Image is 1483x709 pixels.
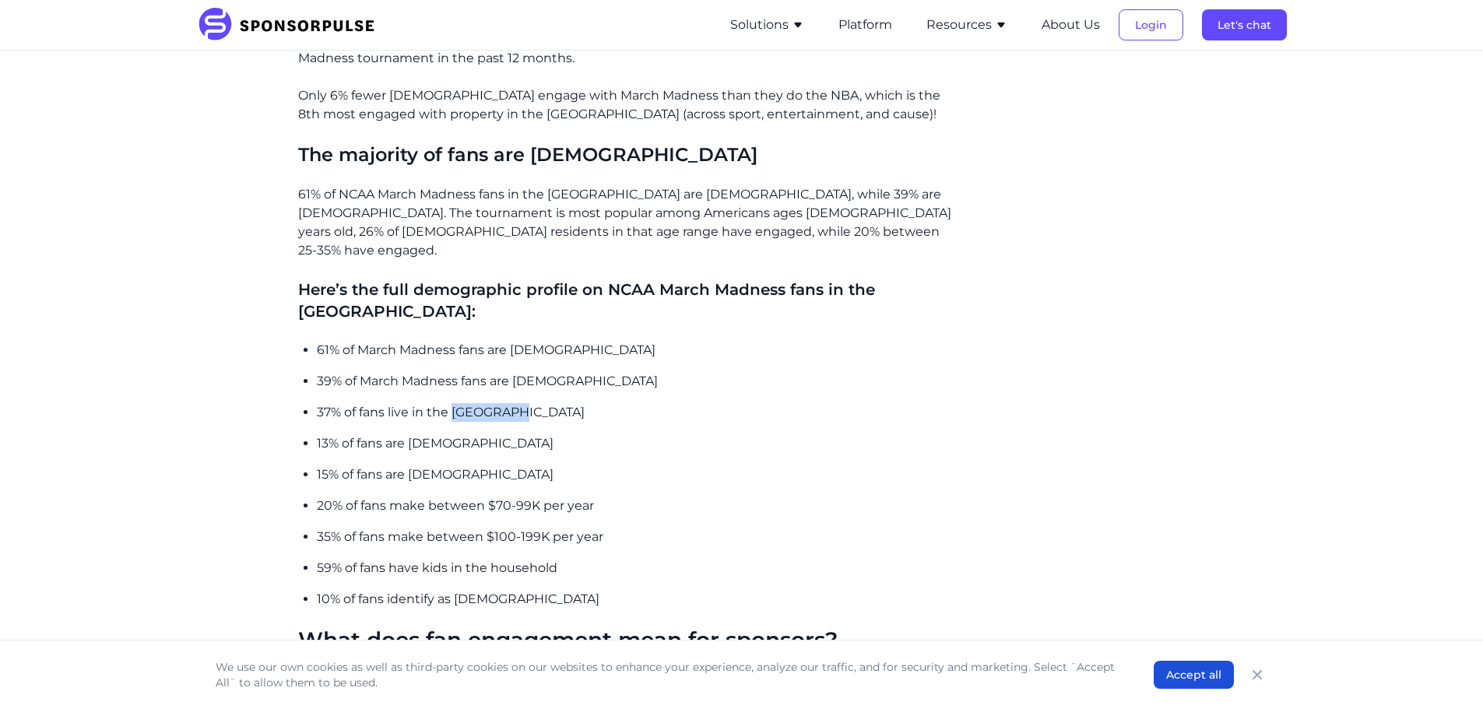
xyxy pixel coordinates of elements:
[1119,18,1183,32] a: Login
[317,590,961,609] p: 10% of fans identify as [DEMOGRAPHIC_DATA]
[317,403,961,422] p: 37% of fans live in the [GEOGRAPHIC_DATA]
[197,8,386,42] img: SponsorPulse
[298,627,961,654] h2: What does fan engagement mean for sponsors?
[216,659,1123,690] p: We use our own cookies as well as third-party cookies on our websites to enhance your experience,...
[1405,634,1483,709] iframe: Chat Widget
[317,528,961,546] p: 35% of fans make between $100-199K per year
[730,16,804,34] button: Solutions
[317,559,961,577] p: 59% of fans have kids in the household
[298,86,961,124] p: Only 6% fewer [DEMOGRAPHIC_DATA] engage with March Madness than they do the NBA, which is the 8th...
[317,465,961,484] p: 15% of fans are [DEMOGRAPHIC_DATA]
[317,341,961,360] p: 61% of March Madness fans are [DEMOGRAPHIC_DATA]
[317,434,961,453] p: 13% of fans are [DEMOGRAPHIC_DATA]
[298,185,961,260] p: 61% of NCAA March Madness fans in the [GEOGRAPHIC_DATA] are [DEMOGRAPHIC_DATA], while 39% are [DE...
[1042,16,1100,34] button: About Us
[298,279,961,322] h4: Here’s the full demographic profile on NCAA March Madness fans in the [GEOGRAPHIC_DATA]:
[1154,661,1234,689] button: Accept all
[317,497,961,515] p: 20% of fans make between $70-99K per year
[317,372,961,391] p: 39% of March Madness fans are [DEMOGRAPHIC_DATA]
[298,142,961,167] h3: The majority of fans are [DEMOGRAPHIC_DATA]
[1202,18,1287,32] a: Let's chat
[1042,18,1100,32] a: About Us
[838,18,892,32] a: Platform
[926,16,1007,34] button: Resources
[1246,664,1268,686] button: Close
[838,16,892,34] button: Platform
[1119,9,1183,40] button: Login
[1202,9,1287,40] button: Let's chat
